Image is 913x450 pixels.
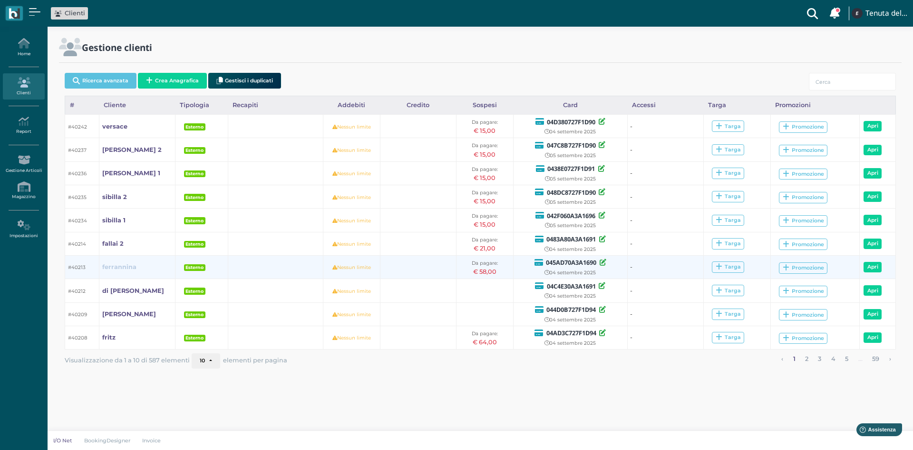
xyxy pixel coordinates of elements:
[627,232,703,255] td: -
[99,96,175,114] div: Cliente
[716,193,741,200] div: Targa
[627,209,703,232] td: -
[864,285,882,296] a: Apri
[332,264,371,270] small: Nessun limite
[102,239,124,248] a: fallai 2
[102,262,136,271] a: ferrannina
[185,265,204,270] b: Esterno
[459,173,510,182] div: € 15,00
[68,311,87,318] small: #40209
[547,188,596,197] b: 048DC8727F1D90
[545,152,596,159] small: 05 settembre 2025
[65,96,99,114] div: #
[627,326,703,349] td: -
[200,358,205,364] span: 10
[332,241,371,247] small: Nessun limite
[332,335,371,341] small: Nessun limite
[547,118,595,126] b: 04D380727F1D90
[68,124,87,130] small: #40242
[68,335,87,341] small: #40208
[546,329,596,337] b: 04AD3C727F1D94
[472,330,498,337] small: Da pagare:
[716,146,741,153] div: Targa
[716,334,741,341] div: Targa
[783,194,824,201] div: Promozione
[627,115,703,138] td: -
[845,420,905,442] iframe: Help widget launcher
[472,260,498,266] small: Da pagare:
[68,218,87,224] small: #40234
[472,119,498,125] small: Da pagare:
[716,310,741,318] div: Targa
[68,264,86,270] small: #40213
[332,147,371,153] small: Nessun limite
[544,129,596,135] small: 04 settembre 2025
[544,246,596,252] small: 04 settembre 2025
[783,288,824,295] div: Promozione
[864,262,882,272] a: Apri
[102,169,160,178] a: [PERSON_NAME] 1
[544,293,596,299] small: 04 settembre 2025
[864,239,882,249] a: Apri
[513,96,627,114] div: Card
[544,270,596,276] small: 04 settembre 2025
[102,193,127,200] b: sibilla 2
[332,218,371,224] small: Nessun limite
[456,96,513,114] div: Sospesi
[544,317,596,323] small: 04 settembre 2025
[68,288,86,294] small: #40212
[864,309,882,320] a: Apri
[627,96,703,114] div: Accessi
[547,282,596,290] b: 04C4E30A3A1691
[192,353,287,369] div: elementi per pagina
[102,263,136,270] b: ferrannina
[323,96,380,114] div: Addebiti
[459,338,510,347] div: € 64,00
[802,353,812,366] a: alla pagina 2
[459,126,510,135] div: € 15,00
[102,310,156,319] a: [PERSON_NAME]
[778,353,787,366] a: pagina precedente
[3,151,44,177] a: Gestione Articoli
[185,195,204,200] b: Esterno
[472,166,498,172] small: Da pagare:
[783,241,824,248] div: Promozione
[332,194,371,200] small: Nessun limite
[459,244,510,253] div: € 21,00
[459,150,510,159] div: € 15,00
[102,310,156,318] b: [PERSON_NAME]
[703,96,770,114] div: Targa
[716,123,741,130] div: Targa
[102,146,162,153] b: [PERSON_NAME] 2
[102,216,126,225] a: sibilla 1
[68,194,87,200] small: #40235
[65,9,85,18] span: Clienti
[545,222,596,229] small: 05 settembre 2025
[102,170,160,177] b: [PERSON_NAME] 1
[102,145,162,154] a: [PERSON_NAME] 2
[783,311,824,319] div: Promozione
[815,353,825,366] a: alla pagina 3
[102,217,126,224] b: sibilla 1
[102,333,116,342] a: fritz
[65,73,136,89] button: Ricerca avanzata
[459,267,510,276] div: € 58,00
[783,123,824,130] div: Promozione
[869,353,883,366] a: alla pagina 59
[716,287,741,294] div: Targa
[627,302,703,326] td: -
[886,353,894,366] a: pagina successiva
[716,263,741,270] div: Targa
[627,138,703,161] td: -
[716,217,741,224] div: Targa
[102,192,127,201] a: sibilla 2
[185,335,204,340] b: Esterno
[770,96,859,114] div: Promozioni
[783,170,824,178] div: Promozione
[627,279,703,302] td: -
[546,305,596,314] b: 044D0B727F1D94
[459,197,510,206] div: € 15,00
[790,353,798,366] a: alla pagina 1
[68,170,87,177] small: #40236
[809,73,896,90] input: Cerca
